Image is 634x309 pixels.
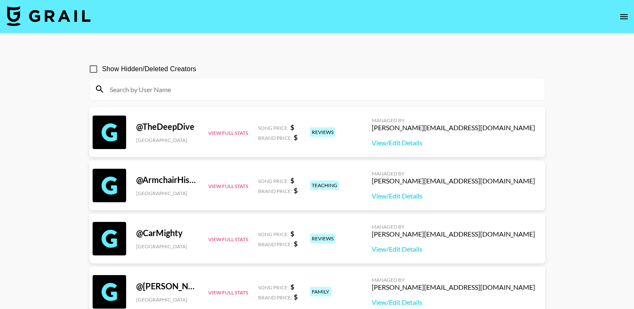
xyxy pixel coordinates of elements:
[258,231,289,237] span: Song Price:
[372,298,535,306] a: View/Edit Details
[294,186,298,194] strong: $
[290,283,294,291] strong: $
[136,121,198,132] div: @ TheDeepDive
[136,228,198,238] div: @ CarMighty
[258,178,289,184] span: Song Price:
[7,6,91,26] img: Grail Talent
[372,283,535,291] div: [PERSON_NAME][EMAIL_ADDRESS][DOMAIN_NAME]
[372,177,535,185] div: [PERSON_NAME][EMAIL_ADDRESS][DOMAIN_NAME]
[372,230,535,238] div: [PERSON_NAME][EMAIL_ADDRESS][DOMAIN_NAME]
[136,243,198,250] div: [GEOGRAPHIC_DATA]
[616,8,632,25] button: open drawer
[105,82,540,96] input: Search by User Name
[310,127,335,137] div: reviews
[102,64,197,74] span: Show Hidden/Deleted Creators
[372,277,535,283] div: Managed By
[208,236,248,242] button: View Full Stats
[136,281,198,291] div: @ [PERSON_NAME]
[290,229,294,237] strong: $
[372,192,535,200] a: View/Edit Details
[208,289,248,296] button: View Full Stats
[136,137,198,143] div: [GEOGRAPHIC_DATA]
[294,293,298,301] strong: $
[294,239,298,247] strong: $
[208,183,248,189] button: View Full Stats
[290,176,294,184] strong: $
[294,133,298,141] strong: $
[136,175,198,185] div: @ ArmchairHistorian
[258,294,292,301] span: Brand Price:
[372,245,535,253] a: View/Edit Details
[310,234,335,243] div: reviews
[258,135,292,141] span: Brand Price:
[258,125,289,131] span: Song Price:
[136,190,198,196] div: [GEOGRAPHIC_DATA]
[310,287,331,296] div: family
[258,284,289,291] span: Song Price:
[136,296,198,303] div: [GEOGRAPHIC_DATA]
[310,180,339,190] div: teaching
[258,188,292,194] span: Brand Price:
[258,241,292,247] span: Brand Price:
[372,117,535,124] div: Managed By
[372,170,535,177] div: Managed By
[372,124,535,132] div: [PERSON_NAME][EMAIL_ADDRESS][DOMAIN_NAME]
[208,130,248,136] button: View Full Stats
[372,139,535,147] a: View/Edit Details
[290,123,294,131] strong: $
[372,224,535,230] div: Managed By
